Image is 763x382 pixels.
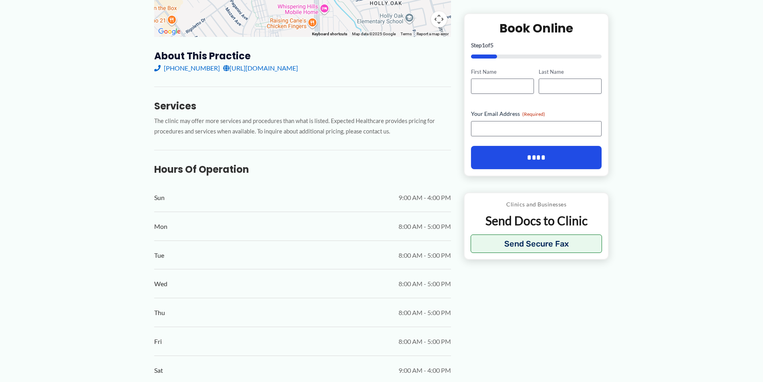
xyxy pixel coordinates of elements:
[154,100,451,112] h3: Services
[471,42,602,48] p: Step of
[154,307,165,319] span: Thu
[399,249,451,261] span: 8:00 AM - 5:00 PM
[352,32,396,36] span: Map data ©2025 Google
[490,41,493,48] span: 5
[154,249,164,261] span: Tue
[154,278,167,290] span: Wed
[312,31,347,37] button: Keyboard shortcuts
[154,364,163,376] span: Sat
[154,163,451,176] h3: Hours of Operation
[399,220,451,232] span: 8:00 AM - 5:00 PM
[154,62,220,74] a: [PHONE_NUMBER]
[223,62,298,74] a: [URL][DOMAIN_NAME]
[471,234,602,253] button: Send Secure Fax
[399,307,451,319] span: 8:00 AM - 5:00 PM
[399,336,451,348] span: 8:00 AM - 5:00 PM
[399,278,451,290] span: 8:00 AM - 5:00 PM
[154,336,162,348] span: Fri
[539,68,602,75] label: Last Name
[522,111,545,117] span: (Required)
[417,32,449,36] a: Report a map error
[154,116,451,137] p: The clinic may offer more services and procedures than what is listed. Expected Healthcare provid...
[156,26,183,37] a: Open this area in Google Maps (opens a new window)
[154,192,165,204] span: Sun
[471,213,602,228] p: Send Docs to Clinic
[431,11,447,27] button: Map camera controls
[401,32,412,36] a: Terms
[156,26,183,37] img: Google
[154,220,167,232] span: Mon
[471,68,534,75] label: First Name
[154,50,451,62] h3: About this practice
[399,192,451,204] span: 9:00 AM - 4:00 PM
[471,20,602,36] h2: Book Online
[482,41,485,48] span: 1
[471,110,602,118] label: Your Email Address
[399,364,451,376] span: 9:00 AM - 4:00 PM
[471,199,602,210] p: Clinics and Businesses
